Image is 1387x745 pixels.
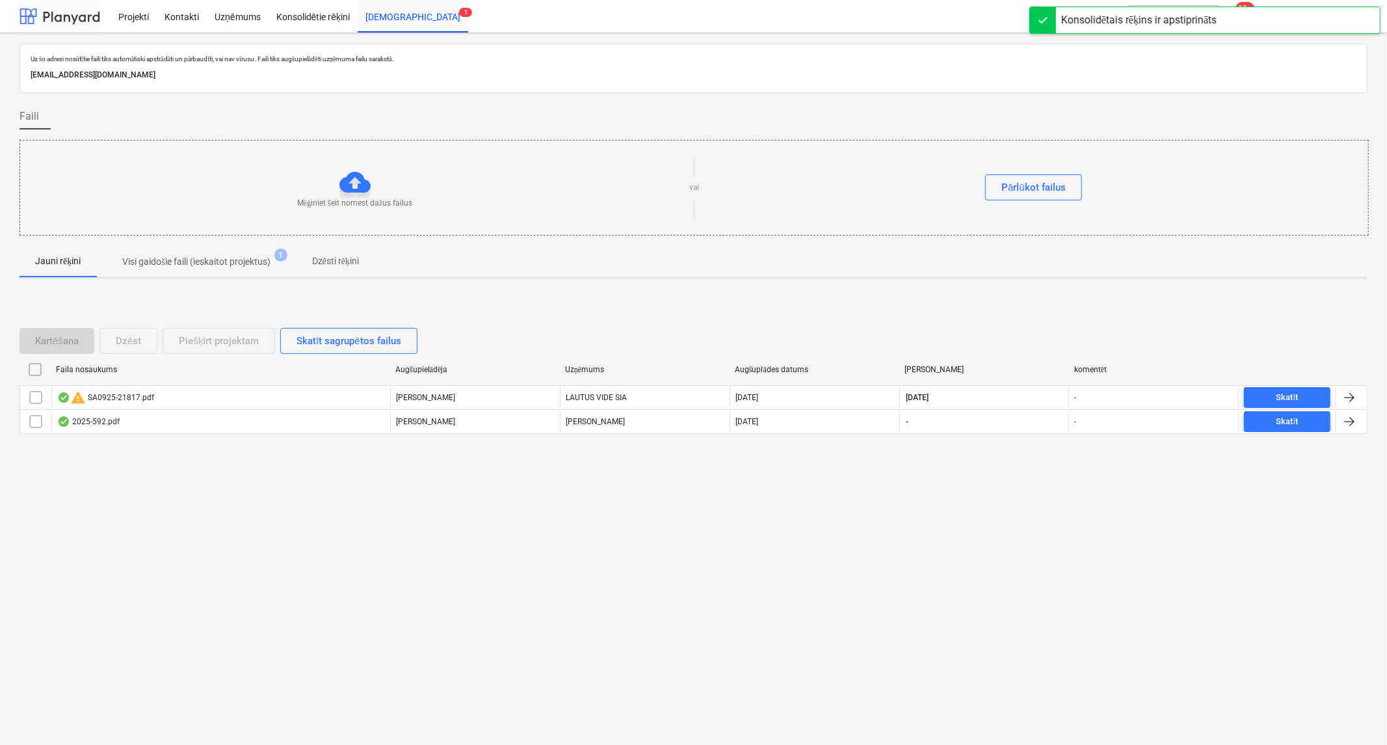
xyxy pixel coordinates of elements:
p: [PERSON_NAME] [396,416,455,427]
p: Jauni rēķini [35,254,81,268]
p: Mēģiniet šeit nomest dažus failus [297,198,412,209]
div: Konsolidētais rēķins ir apstiprināts [1061,12,1217,28]
div: Augšupielādēja [395,365,555,375]
p: Visi gaidošie faili (ieskaitot projektus) [122,255,270,269]
div: [PERSON_NAME] [560,411,730,432]
p: [EMAIL_ADDRESS][DOMAIN_NAME] [31,68,1356,82]
button: Skatīt [1244,387,1330,408]
span: - [905,416,910,427]
span: [DATE] [905,392,931,403]
button: Skatīt sagrupētos failus [280,328,417,354]
div: Pārlūkot failus [1001,179,1066,196]
div: Uzņēmums [565,365,724,375]
p: Uz šo adresi nosūtītie faili tiks automātiski apstrādāti un pārbaudīti, vai nav vīrusu. Faili tik... [31,55,1356,63]
div: Skatīt sagrupētos failus [297,332,401,349]
div: Augšuplādes datums [735,365,894,375]
div: - [1074,393,1076,402]
p: Dzēsti rēķini [312,254,359,268]
div: SA0925-21817.pdf [57,390,154,405]
iframe: Chat Widget [1322,683,1387,745]
div: Mēģiniet šeit nomest dažus failusvaiPārlūkot failus [20,140,1369,236]
div: OCR pabeigts [57,392,70,403]
div: - [1074,417,1076,426]
span: Faili [20,109,39,124]
div: 2025-592.pdf [57,416,120,427]
span: 1 [459,8,472,17]
span: 1 [274,249,287,262]
div: Faila nosaukums [56,365,385,374]
div: [PERSON_NAME] [905,365,1064,374]
p: vai [689,182,699,193]
div: Skatīt [1276,414,1299,429]
span: warning [70,390,86,405]
div: LAUTUS VIDE SIA [560,387,730,408]
div: [DATE] [735,393,758,402]
button: Pārlūkot failus [985,174,1082,200]
div: OCR pabeigts [57,416,70,427]
div: Skatīt [1276,390,1299,405]
button: Skatīt [1244,411,1330,432]
p: [PERSON_NAME] [396,392,455,403]
div: komentēt [1074,365,1234,375]
div: [DATE] [735,417,758,426]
